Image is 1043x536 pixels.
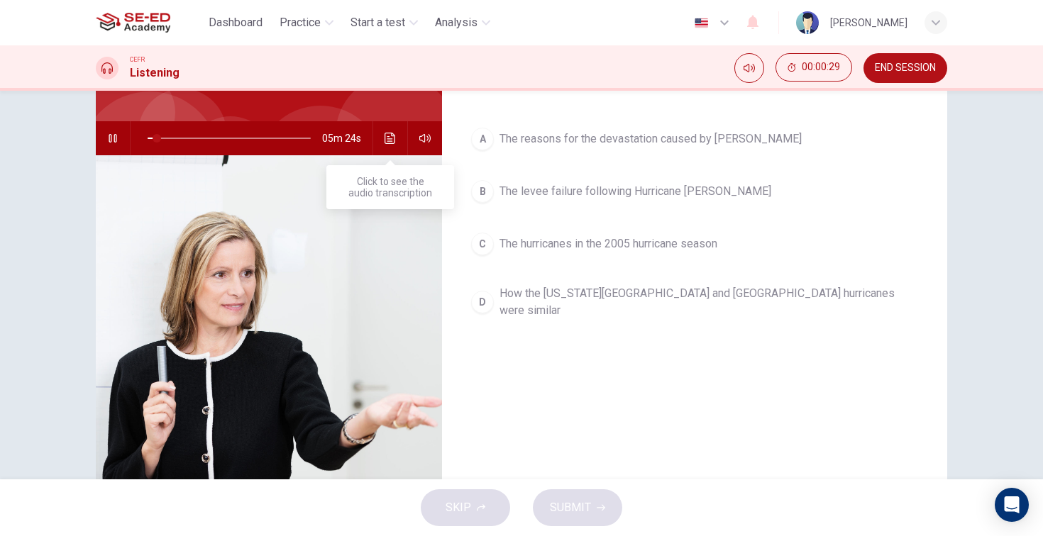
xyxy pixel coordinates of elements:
[471,128,494,150] div: A
[500,235,717,252] span: The hurricanes in the 2005 hurricane season
[280,14,321,31] span: Practice
[429,10,496,35] button: Analysis
[96,155,442,501] img: Science Class
[203,10,268,35] button: Dashboard
[500,130,802,147] span: The reasons for the devastation caused by [PERSON_NAME]
[875,62,936,74] span: END SESSION
[802,62,840,73] span: 00:00:29
[776,53,852,83] div: Hide
[274,10,339,35] button: Practice
[995,488,1029,522] div: Open Intercom Messenger
[465,174,925,209] button: BThe levee failure following Hurricane [PERSON_NAME]
[465,121,925,157] button: AThe reasons for the devastation caused by [PERSON_NAME]
[130,65,180,82] h1: Listening
[351,14,405,31] span: Start a test
[379,121,402,155] button: Click to see the audio transcription
[734,53,764,83] div: Mute
[500,285,918,319] span: How the [US_STATE][GEOGRAPHIC_DATA] and [GEOGRAPHIC_DATA] hurricanes were similar
[465,279,925,325] button: DHow the [US_STATE][GEOGRAPHIC_DATA] and [GEOGRAPHIC_DATA] hurricanes were similar
[863,53,947,83] button: END SESSION
[96,9,203,37] a: SE-ED Academy logo
[209,14,263,31] span: Dashboard
[500,183,771,200] span: The levee failure following Hurricane [PERSON_NAME]
[471,291,494,313] div: D
[776,53,852,82] button: 00:00:29
[692,18,710,28] img: en
[130,55,145,65] span: CEFR
[96,9,170,37] img: SE-ED Academy logo
[830,14,907,31] div: [PERSON_NAME]
[471,233,494,255] div: C
[326,165,454,209] div: Click to see the audio transcription
[465,226,925,262] button: CThe hurricanes in the 2005 hurricane season
[471,180,494,203] div: B
[345,10,424,35] button: Start a test
[435,14,478,31] span: Analysis
[796,11,819,34] img: Profile picture
[322,121,372,155] span: 05m 24s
